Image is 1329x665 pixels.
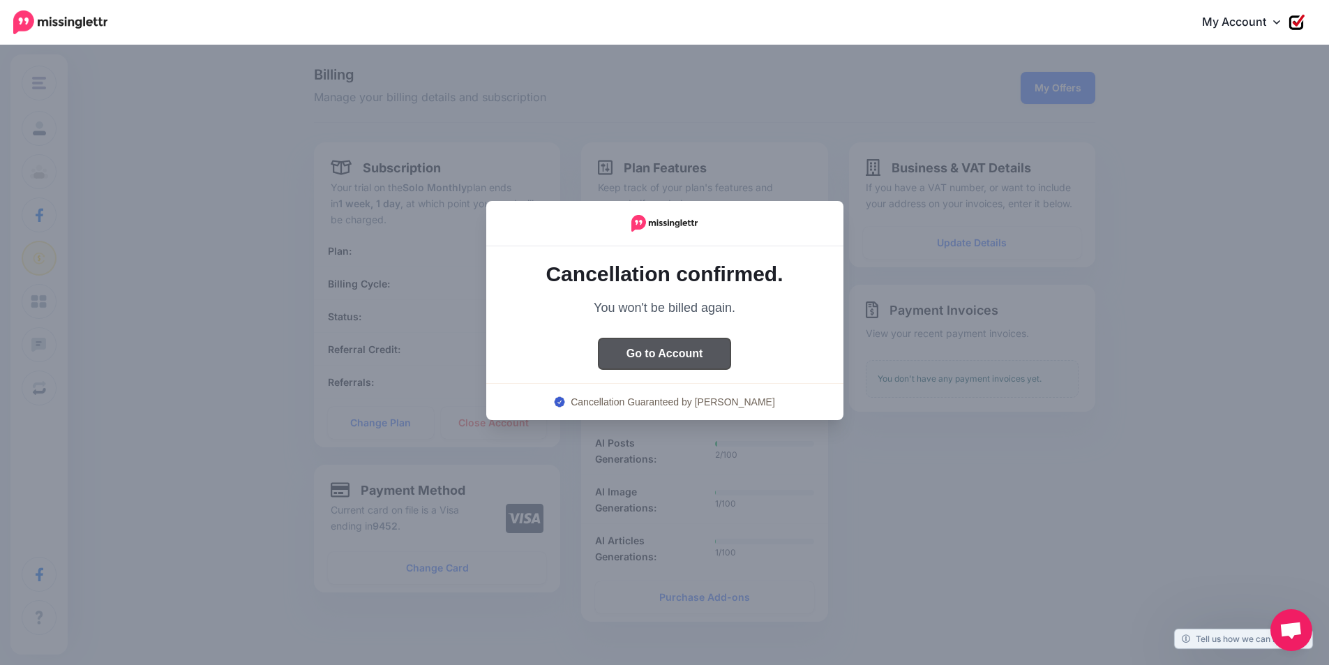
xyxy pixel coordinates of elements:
img: logo [554,396,565,408]
a: Cancellation Guaranteed by [PERSON_NAME] [571,395,775,409]
img: Missinglettr [13,10,107,34]
button: Go to Account [599,338,731,369]
a: Tell us how we can improve [1175,629,1312,648]
p: Cancellation confirmed. [520,263,810,285]
p: You won't be billed again. [520,299,810,316]
a: My Account [1188,6,1308,40]
div: Open chat [1270,609,1312,651]
img: Logo [631,215,698,232]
